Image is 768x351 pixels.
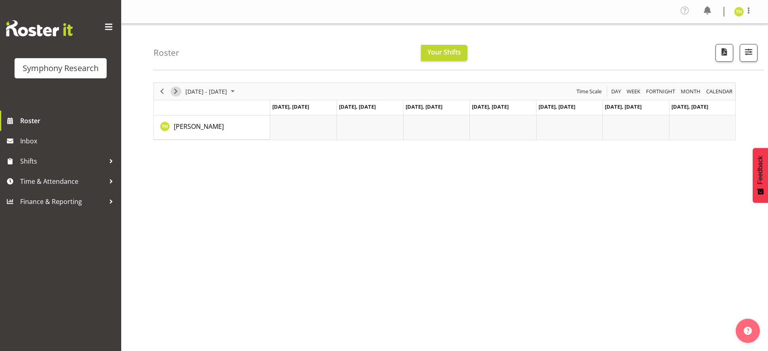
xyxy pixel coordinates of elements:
td: Tristan Healley resource [154,116,270,140]
h4: Roster [154,48,179,57]
span: Fortnight [645,86,676,97]
button: September 08 - 14, 2025 [184,86,238,97]
button: Time Scale [575,86,603,97]
a: [PERSON_NAME] [174,122,224,131]
span: [DATE] - [DATE] [185,86,228,97]
span: [DATE], [DATE] [671,103,708,110]
span: Roster [20,115,117,127]
span: Time Scale [576,86,602,97]
div: Timeline Week of September 10, 2025 [154,82,736,140]
button: Timeline Day [610,86,623,97]
table: Timeline Week of September 10, 2025 [270,116,735,140]
img: tristan-healley11868.jpg [734,7,744,17]
button: Timeline Month [680,86,702,97]
span: [DATE], [DATE] [605,103,642,110]
div: Symphony Research [23,62,99,74]
button: Next [170,86,181,97]
button: Fortnight [645,86,677,97]
span: Time & Attendance [20,175,105,187]
button: Month [705,86,734,97]
button: Timeline Week [625,86,642,97]
button: Your Shifts [421,45,467,61]
img: Rosterit website logo [6,20,73,36]
span: Finance & Reporting [20,195,105,208]
span: Your Shifts [427,48,461,57]
img: help-xxl-2.png [744,327,752,335]
span: [DATE], [DATE] [339,103,376,110]
div: Next [169,83,183,100]
button: Download a PDF of the roster according to the set date range. [715,44,733,62]
span: [DATE], [DATE] [472,103,509,110]
span: [DATE], [DATE] [406,103,442,110]
span: Inbox [20,135,117,147]
span: [DATE], [DATE] [272,103,309,110]
span: [DATE], [DATE] [539,103,575,110]
span: Week [626,86,641,97]
div: Previous [155,83,169,100]
button: Feedback - Show survey [753,148,768,203]
span: Shifts [20,155,105,167]
span: Feedback [757,156,764,184]
button: Previous [157,86,168,97]
span: calendar [705,86,733,97]
span: Month [680,86,701,97]
button: Filter Shifts [740,44,757,62]
span: Day [610,86,622,97]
